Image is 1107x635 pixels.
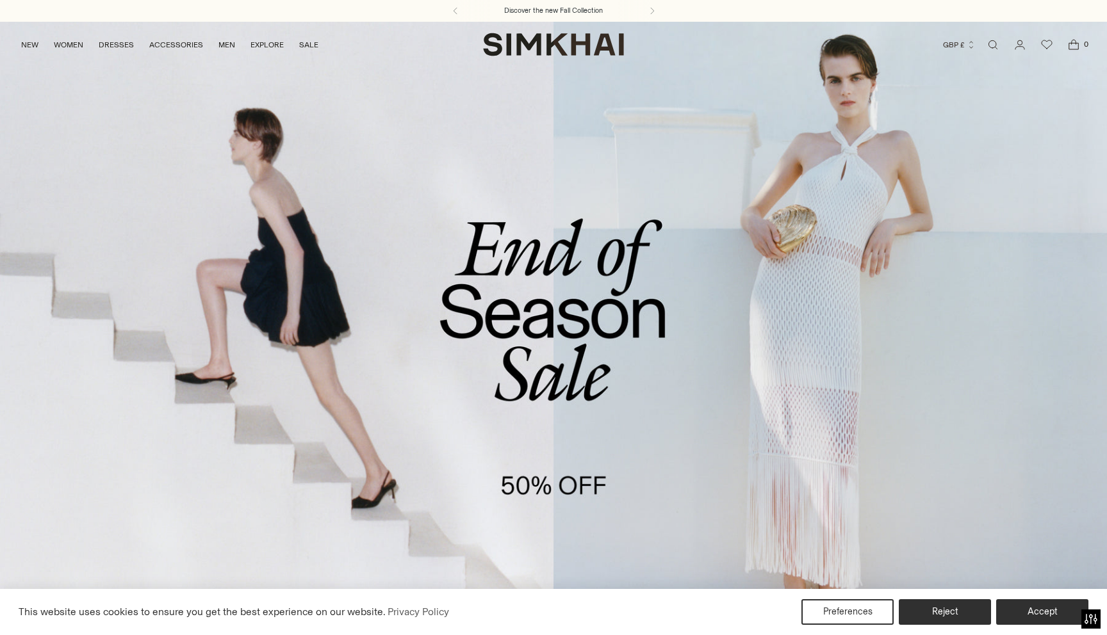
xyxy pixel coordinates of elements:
a: NEW [21,31,38,59]
a: DRESSES [99,31,134,59]
a: Open search modal [980,32,1006,58]
button: Preferences [801,599,894,625]
button: GBP £ [943,31,976,59]
span: 0 [1080,38,1092,50]
a: Wishlist [1034,32,1060,58]
a: Go to the account page [1007,32,1033,58]
button: Reject [899,599,991,625]
span: This website uses cookies to ensure you get the best experience on our website. [19,606,386,618]
a: SIMKHAI [483,32,624,57]
a: WOMEN [54,31,83,59]
a: Open cart modal [1061,32,1086,58]
a: Discover the new Fall Collection [504,6,603,16]
a: EXPLORE [250,31,284,59]
a: SALE [299,31,318,59]
a: MEN [218,31,235,59]
button: Accept [996,599,1088,625]
a: Privacy Policy (opens in a new tab) [386,602,451,622]
a: ACCESSORIES [149,31,203,59]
